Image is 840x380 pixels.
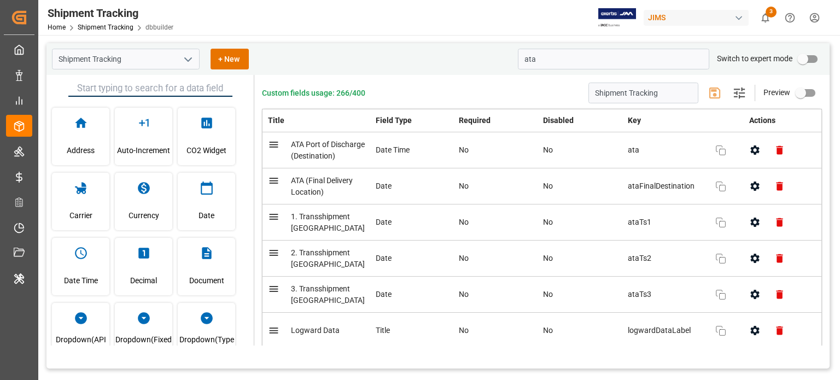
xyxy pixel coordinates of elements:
span: ATA (Final Delivery Location) [291,176,353,196]
td: No [453,277,538,313]
td: No [538,241,622,277]
span: Date [199,201,214,230]
td: No [453,168,538,204]
span: ata [628,144,704,156]
span: ataTs3 [628,289,704,300]
span: Decimal [130,266,157,295]
a: Shipment Tracking [78,24,133,31]
td: No [538,313,622,349]
button: JIMS [644,7,753,28]
th: Required [453,109,538,132]
tr: ATA (Final Delivery Location)DateNoNoataFinalDestination [262,168,822,204]
span: Auto-Increment [117,136,170,165]
button: + New [211,49,249,69]
div: Title [376,325,448,336]
a: Home [48,24,66,31]
span: 3 [766,7,777,17]
input: Type to search/select [52,49,200,69]
td: No [453,241,538,277]
span: Logward Data [291,326,340,335]
span: Dropdown(Fixed options) [115,331,172,360]
tr: 2. Transshipment [GEOGRAPHIC_DATA]DateNoNoataTs2 [262,241,822,277]
span: Custom fields usage: 266/400 [262,87,365,99]
span: Carrier [69,201,92,230]
img: Exertis%20JAM%20-%20Email%20Logo.jpg_1722504956.jpg [598,8,636,27]
td: No [453,313,538,349]
span: Date Time [64,266,98,295]
tr: Logward DataTitleNoNologwardDataLabel [262,313,822,349]
button: open menu [179,51,196,68]
th: Key [622,109,737,132]
td: No [538,204,622,241]
td: No [538,277,622,313]
td: No [453,132,538,168]
tr: ATA Port of Discharge (Destination)Date TimeNoNoata [262,132,822,168]
th: Disabled [538,109,622,132]
div: JIMS [644,10,749,26]
span: Preview [763,88,790,97]
td: No [453,204,538,241]
input: Enter schema title [588,83,698,103]
button: show 3 new notifications [753,5,778,30]
div: Shipment Tracking [48,5,173,21]
span: Currency [129,201,159,230]
span: Document [189,266,224,295]
button: Help Center [778,5,802,30]
span: logwardDataLabel [628,325,704,336]
tr: 3. Transshipment [GEOGRAPHIC_DATA]DateNoNoataTs3 [262,277,822,313]
span: 3. Transshipment [GEOGRAPHIC_DATA] [291,284,365,305]
span: ATA Port of Discharge (Destination) [291,140,365,160]
span: ataFinalDestination [628,180,704,192]
span: Dropdown(Type for options) [178,331,235,360]
span: ataTs2 [628,253,704,264]
tr: 1. Transshipment [GEOGRAPHIC_DATA]DateNoNoataTs1 [262,204,822,241]
th: Field Type [370,109,453,132]
input: Start typing to search for a data field [68,80,232,97]
span: 2. Transshipment [GEOGRAPHIC_DATA] [291,248,365,268]
div: Date [376,217,448,228]
td: No [538,132,622,168]
td: No [538,168,622,204]
span: Switch to expert mode [717,54,792,63]
div: Date [376,289,448,300]
span: CO2 Widget [186,136,226,165]
span: Address [67,136,95,165]
th: Actions [737,109,822,132]
span: 1. Transshipment [GEOGRAPHIC_DATA] [291,212,365,232]
th: Title [262,109,371,132]
div: Date Time [376,144,448,156]
div: Date [376,253,448,264]
span: Dropdown(API for options) [52,331,109,360]
div: Date [376,180,448,192]
span: ataTs1 [628,217,704,228]
input: Search for key/title [518,49,709,69]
